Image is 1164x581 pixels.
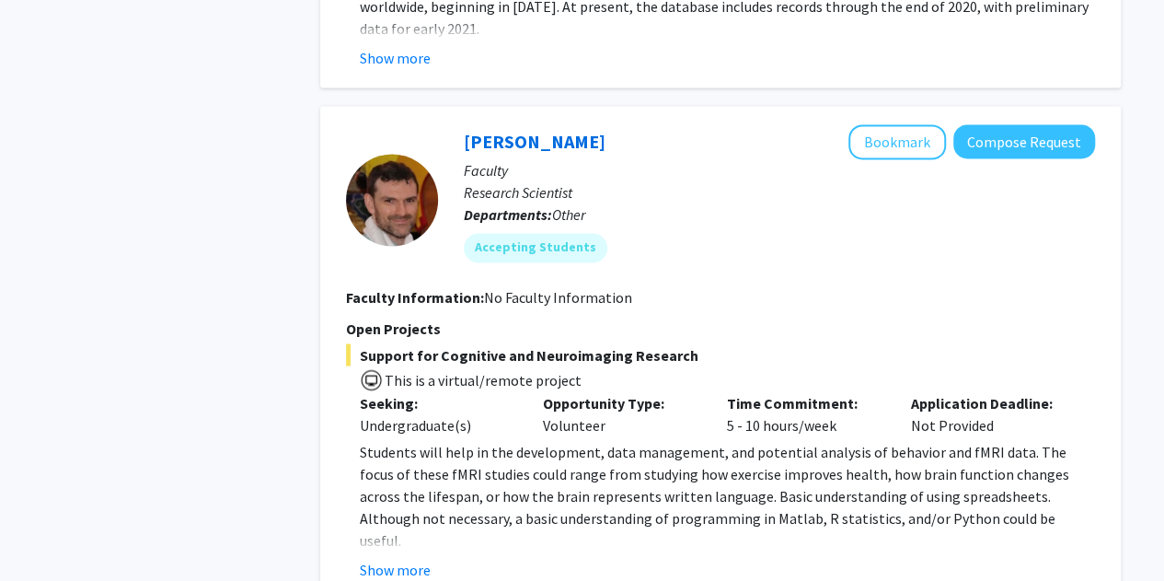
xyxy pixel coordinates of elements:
button: Compose Request to Jeremy Purcell [953,124,1095,158]
span: Support for Cognitive and Neuroimaging Research [346,343,1095,366]
p: Application Deadline: [911,391,1067,413]
span: This is a virtual/remote project [383,370,582,389]
b: Departments: [464,205,552,224]
button: Show more [360,558,431,580]
a: [PERSON_NAME] [464,130,605,153]
p: Open Projects [346,317,1095,339]
div: Not Provided [897,391,1081,436]
p: Research Scientist [464,181,1095,203]
p: Seeking: [360,391,516,413]
b: Faculty Information: [346,287,484,306]
iframe: Chat [14,498,78,567]
span: Students will help in the development, data management, and potential analysis of behavior and fM... [360,442,1069,549]
div: Undergraduate(s) [360,413,516,436]
span: No Faculty Information [484,287,632,306]
button: Add Jeremy Purcell to Bookmarks [848,124,946,159]
p: Time Commitment: [727,391,883,413]
button: Show more [360,47,431,69]
mat-chip: Accepting Students [464,233,607,262]
div: 5 - 10 hours/week [713,391,897,436]
div: Volunteer [529,391,713,436]
span: Other [552,205,585,224]
p: Faculty [464,159,1095,181]
p: Opportunity Type: [543,391,699,413]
